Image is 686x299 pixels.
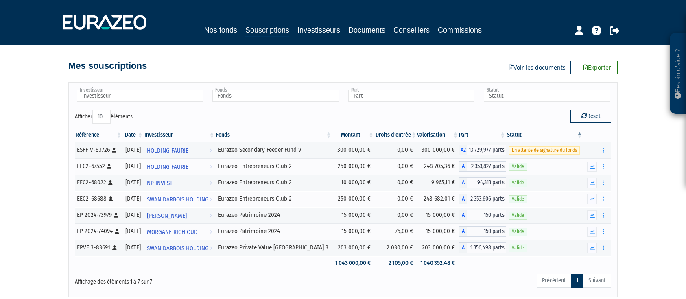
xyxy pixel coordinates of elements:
span: A [459,177,467,188]
td: 0,00 € [375,142,417,158]
div: [DATE] [125,146,141,154]
a: SWAN DARBOIS HOLDING [144,240,215,256]
td: 248 705,36 € [417,158,459,175]
td: 250 000,00 € [332,158,375,175]
div: Eurazeo Secondary Feeder Fund V [218,146,329,154]
div: [DATE] [125,227,141,236]
div: EEC2-68022 [77,178,120,187]
button: Reset [570,110,611,123]
i: Voir l'investisseur [209,192,212,207]
div: Affichage des éléments 1 à 7 sur 7 [75,273,291,286]
td: 250 000,00 € [332,191,375,207]
a: Voir les documents [504,61,571,74]
a: HOLDING FAURIE [144,158,215,175]
td: 15 000,00 € [332,207,375,223]
td: 10 000,00 € [332,175,375,191]
span: [PERSON_NAME] [147,208,187,223]
div: A2 - Eurazeo Secondary Feeder Fund V [459,145,506,155]
td: 15 000,00 € [417,223,459,240]
td: 2 105,00 € [375,256,417,270]
span: A2 [459,145,467,155]
span: HOLDING FAURIE [147,159,188,175]
div: [DATE] [125,162,141,170]
div: EP 2024-73979 [77,211,120,219]
td: 0,00 € [375,207,417,223]
h4: Mes souscriptions [68,61,147,71]
a: HOLDING FAURIE [144,142,215,158]
th: Date: activer pour trier la colonne par ordre croissant [122,128,144,142]
td: 203 000,00 € [332,240,375,256]
label: Afficher éléments [75,110,133,124]
td: 15 000,00 € [332,223,375,240]
td: 0,00 € [375,191,417,207]
div: A - Eurazeo Entrepreneurs Club 2 [459,194,506,204]
i: [Français] Personne physique [112,148,116,153]
td: 1 043 000,00 € [332,256,375,270]
th: Valorisation: activer pour trier la colonne par ordre croissant [417,128,459,142]
span: Valide [509,244,527,252]
div: A - Eurazeo Patrimoine 2024 [459,226,506,237]
span: En attente de signature du fonds [509,146,580,154]
i: Voir l'investisseur [209,241,212,256]
i: [Français] Personne physique [114,213,118,218]
select: Afficheréléments [92,110,111,124]
span: 2 353,606 parts [467,194,506,204]
div: [DATE] [125,178,141,187]
a: 1 [571,274,583,288]
a: Nos fonds [204,24,237,36]
span: Valide [509,163,527,170]
th: Référence : activer pour trier la colonne par ordre croissant [75,128,122,142]
div: [DATE] [125,211,141,219]
div: EP 2024-74094 [77,227,120,236]
div: Eurazeo Patrimoine 2024 [218,211,329,219]
span: 94,313 parts [467,177,506,188]
span: MORGANE RICHIOUD [147,225,198,240]
i: Voir l'investisseur [209,225,212,240]
td: 2 030,00 € [375,240,417,256]
div: A - Eurazeo Patrimoine 2024 [459,210,506,220]
th: Droits d'entrée: activer pour trier la colonne par ordre croissant [375,128,417,142]
a: Documents [348,24,385,36]
span: A [459,210,467,220]
span: NP INVEST [147,176,173,191]
div: A - Eurazeo Private Value Europe 3 [459,242,506,253]
div: [DATE] [125,243,141,252]
i: [Français] Personne physique [109,196,113,201]
a: MORGANE RICHIOUD [144,223,215,240]
td: 9 965,11 € [417,175,459,191]
span: Valide [509,179,527,187]
i: Voir l'investisseur [209,208,212,223]
span: SWAN DARBOIS HOLDING [147,241,209,256]
i: [Français] Personne physique [115,229,119,234]
div: A - Eurazeo Entrepreneurs Club 2 [459,177,506,188]
a: [PERSON_NAME] [144,207,215,223]
td: 300 000,00 € [417,142,459,158]
th: Fonds: activer pour trier la colonne par ordre croissant [215,128,332,142]
div: EPVE 3-83691 [77,243,120,252]
div: Eurazeo Private Value [GEOGRAPHIC_DATA] 3 [218,243,329,252]
span: A [459,161,467,172]
i: Voir l'investisseur [209,176,212,191]
span: Valide [509,212,527,219]
span: 2 353,827 parts [467,161,506,172]
td: 15 000,00 € [417,207,459,223]
span: HOLDING FAURIE [147,143,188,158]
div: EEC2-67552 [77,162,120,170]
p: Besoin d'aide ? [673,37,683,110]
i: [Français] Personne physique [112,245,117,250]
td: 248 682,01 € [417,191,459,207]
a: Conseillers [393,24,430,36]
a: Investisseurs [297,24,340,36]
div: EEC2-68688 [77,194,120,203]
a: Commissions [438,24,482,36]
div: ESFF V-83726 [77,146,120,154]
span: 13 729,977 parts [467,145,506,155]
div: Eurazeo Entrepreneurs Club 2 [218,162,329,170]
i: [Français] Personne physique [108,180,113,185]
span: A [459,194,467,204]
i: [Français] Personne physique [107,164,111,169]
span: Valide [509,195,527,203]
a: SWAN DARBOIS HOLDING [144,191,215,207]
span: SWAN DARBOIS HOLDING [147,192,209,207]
th: Montant: activer pour trier la colonne par ordre croissant [332,128,375,142]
